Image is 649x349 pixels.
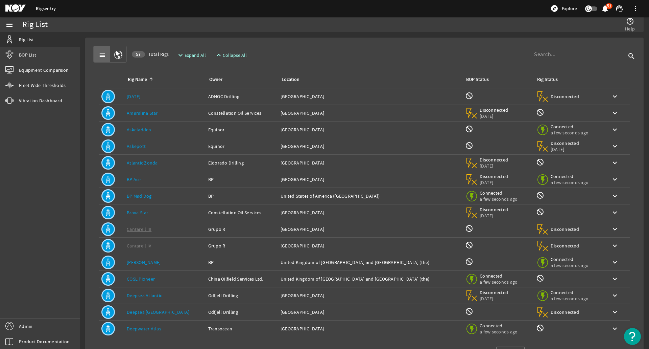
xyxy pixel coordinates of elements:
span: Connected [551,124,588,130]
span: Disconnected [551,93,579,100]
mat-icon: expand_less [215,51,220,59]
span: Disconnected [480,157,508,163]
span: Disconnected [480,289,508,296]
mat-icon: list [98,51,106,59]
div: Equinor [208,126,275,133]
div: [GEOGRAPHIC_DATA] [281,126,460,133]
button: Open Resource Center [624,328,641,345]
span: a few seconds ago [480,196,518,202]
mat-icon: BOP Monitoring not available for this rig [465,307,473,315]
div: Constellation Oil Services [208,209,275,216]
mat-icon: keyboard_arrow_down [611,109,619,117]
span: Admin [19,323,32,330]
span: Connected [480,273,518,279]
span: Total Rigs [132,51,169,58]
div: [GEOGRAPHIC_DATA] [281,159,460,166]
mat-icon: explore [550,4,558,13]
mat-icon: Rig Monitoring not available for this rig [536,208,544,216]
mat-icon: BOP Monitoring not available for this rig [465,224,473,233]
div: [GEOGRAPHIC_DATA] [281,209,460,216]
span: a few seconds ago [551,296,588,302]
a: Cantarell IV [127,243,151,249]
a: Deepsea Atlantic [127,292,162,299]
span: Disconnected [480,173,508,179]
div: [GEOGRAPHIC_DATA] [281,110,460,116]
mat-icon: help_outline [626,17,634,25]
span: Connected [480,323,518,329]
span: [DATE] [480,163,508,169]
span: [DATE] [480,179,508,186]
span: BOP List [19,51,36,58]
a: BP Ace [127,176,141,182]
span: a few seconds ago [551,130,588,136]
a: Amaralina Star [127,110,158,116]
mat-icon: notifications [601,4,609,13]
div: Rig Status [537,76,558,83]
a: Askeladden [127,127,151,133]
span: Connected [551,289,588,296]
input: Search... [534,50,626,59]
div: Location [282,76,299,83]
span: Disconnected [551,243,579,249]
div: [GEOGRAPHIC_DATA] [281,242,460,249]
a: Cantarell III [127,226,151,232]
a: Atlantic Zonda [127,160,158,166]
mat-icon: keyboard_arrow_down [611,209,619,217]
a: Deepwater Atlas [127,326,161,332]
span: Disconnected [551,226,579,232]
div: Rig List [22,21,48,28]
div: [GEOGRAPHIC_DATA] [281,325,460,332]
span: Connected [551,173,588,179]
div: Grupo R [208,226,275,233]
div: Grupo R [208,242,275,249]
span: Expand All [185,52,206,59]
mat-icon: keyboard_arrow_down [611,159,619,167]
mat-icon: keyboard_arrow_down [611,258,619,266]
div: Transocean [208,325,275,332]
span: Disconnected [480,206,508,213]
span: Collapse All [223,52,247,59]
div: Rig Name [128,76,147,83]
div: United Kingdom of [GEOGRAPHIC_DATA] and [GEOGRAPHIC_DATA] (the) [281,259,460,266]
mat-icon: support_agent [615,4,623,13]
span: a few seconds ago [551,262,588,268]
div: BP [208,259,275,266]
span: Explore [562,5,577,12]
mat-icon: BOP Monitoring not available for this rig [465,241,473,249]
mat-icon: keyboard_arrow_down [611,225,619,233]
mat-icon: BOP Monitoring not available for this rig [465,258,473,266]
button: Expand All [174,49,209,61]
mat-icon: Rig Monitoring not available for this rig [536,274,544,282]
span: Disconnected [551,140,579,146]
mat-icon: Rig Monitoring not available for this rig [536,158,544,166]
mat-icon: BOP Monitoring not available for this rig [465,141,473,150]
div: Odfjell Drilling [208,292,275,299]
div: United Kingdom of [GEOGRAPHIC_DATA] and [GEOGRAPHIC_DATA] (the) [281,276,460,282]
a: BP Mad Dog [127,193,152,199]
div: [GEOGRAPHIC_DATA] [281,226,460,233]
mat-icon: keyboard_arrow_down [611,308,619,316]
mat-icon: menu [5,21,14,29]
div: Eldorado Drilling [208,159,275,166]
div: [GEOGRAPHIC_DATA] [281,292,460,299]
span: Help [625,25,635,32]
div: BP [208,193,275,199]
div: 57 [132,51,145,58]
div: Rig Name [127,76,200,83]
mat-icon: keyboard_arrow_down [611,126,619,134]
div: BOP Status [466,76,489,83]
mat-icon: keyboard_arrow_down [611,242,619,250]
span: Connected [480,190,518,196]
a: COSL Pioneer [127,276,155,282]
span: [DATE] [551,146,579,152]
div: [GEOGRAPHIC_DATA] [281,93,460,100]
span: Vibration Dashboard [19,97,62,104]
mat-icon: keyboard_arrow_down [611,192,619,200]
span: [DATE] [480,296,508,302]
div: Equinor [208,143,275,150]
div: Odfjell Drilling [208,309,275,315]
a: Askepott [127,143,146,149]
button: Collapse All [212,49,249,61]
span: a few seconds ago [480,329,518,335]
mat-icon: Rig Monitoring not available for this rig [536,324,544,332]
